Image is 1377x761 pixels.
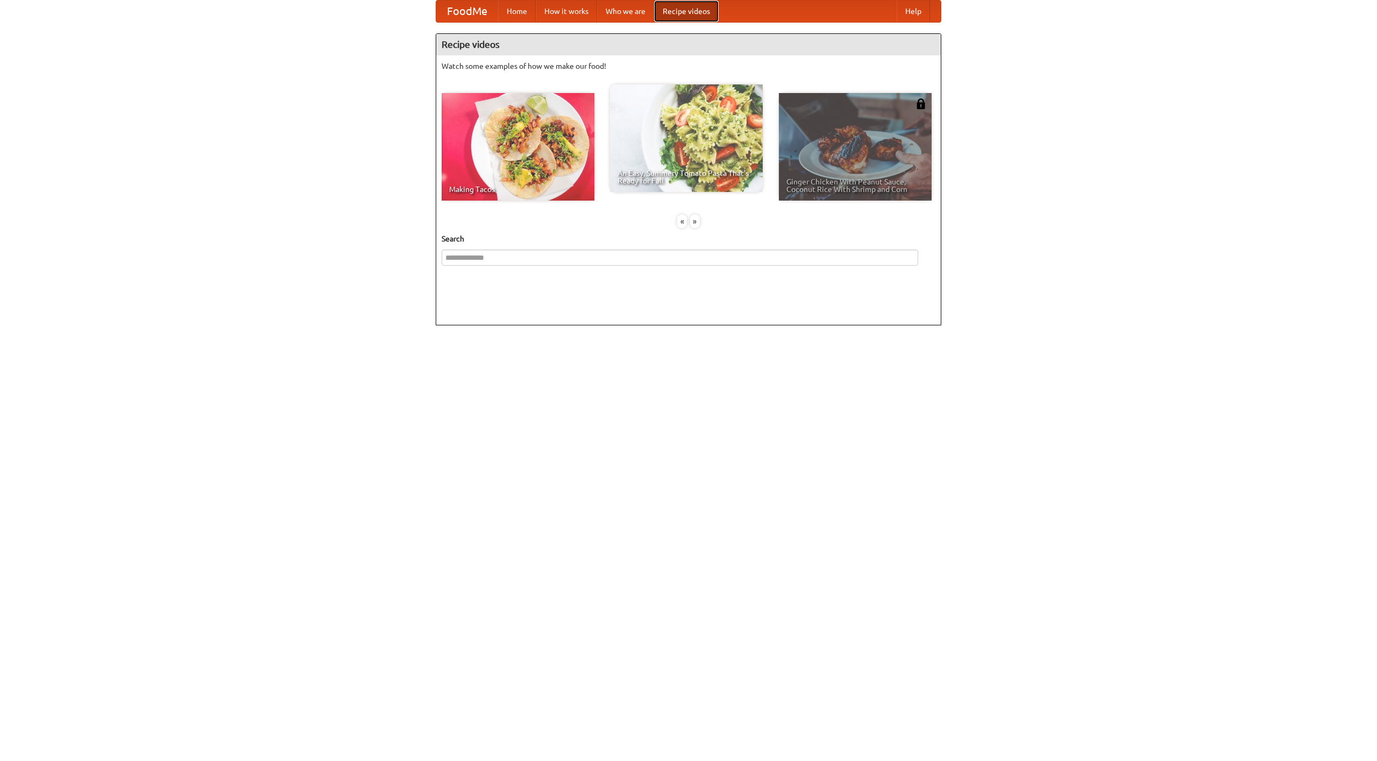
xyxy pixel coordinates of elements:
span: An Easy, Summery Tomato Pasta That's Ready for Fall [617,169,755,184]
a: How it works [536,1,597,22]
span: Making Tacos [449,186,587,193]
h4: Recipe videos [436,34,941,55]
div: » [690,215,700,228]
a: An Easy, Summery Tomato Pasta That's Ready for Fall [610,84,763,192]
p: Watch some examples of how we make our food! [442,61,935,72]
a: Making Tacos [442,93,594,201]
img: 483408.png [915,98,926,109]
a: Who we are [597,1,654,22]
div: « [677,215,687,228]
a: Help [897,1,930,22]
a: Recipe videos [654,1,719,22]
a: Home [498,1,536,22]
a: FoodMe [436,1,498,22]
h5: Search [442,233,935,244]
